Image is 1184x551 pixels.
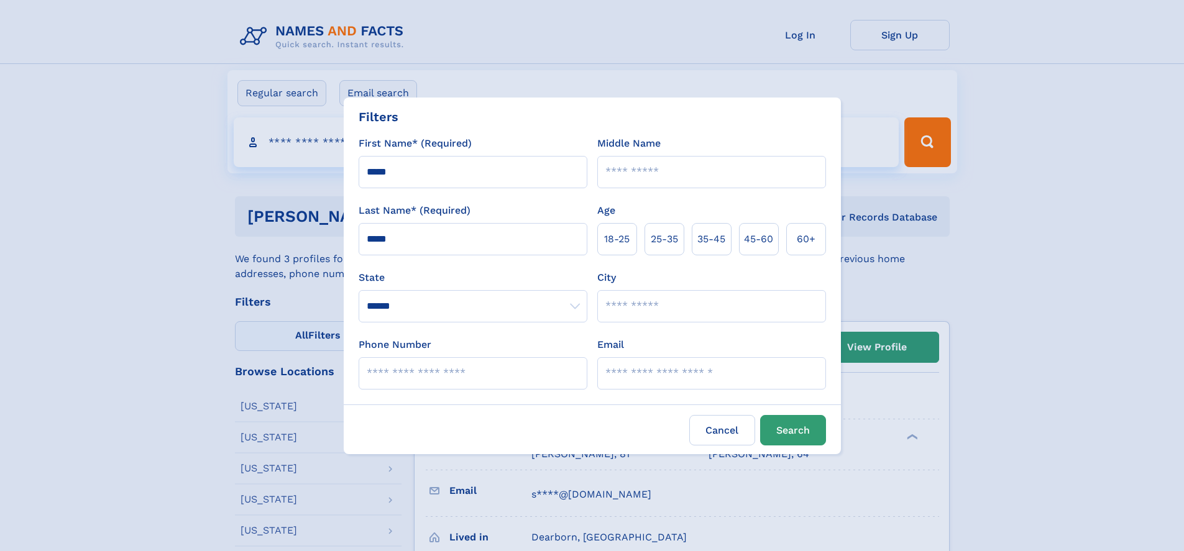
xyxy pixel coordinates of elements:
[597,337,624,352] label: Email
[744,232,773,247] span: 45‑60
[597,270,616,285] label: City
[359,136,472,151] label: First Name* (Required)
[359,270,587,285] label: State
[597,203,615,218] label: Age
[760,415,826,445] button: Search
[651,232,678,247] span: 25‑35
[359,203,470,218] label: Last Name* (Required)
[359,107,398,126] div: Filters
[689,415,755,445] label: Cancel
[597,136,661,151] label: Middle Name
[697,232,725,247] span: 35‑45
[797,232,815,247] span: 60+
[359,337,431,352] label: Phone Number
[604,232,630,247] span: 18‑25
